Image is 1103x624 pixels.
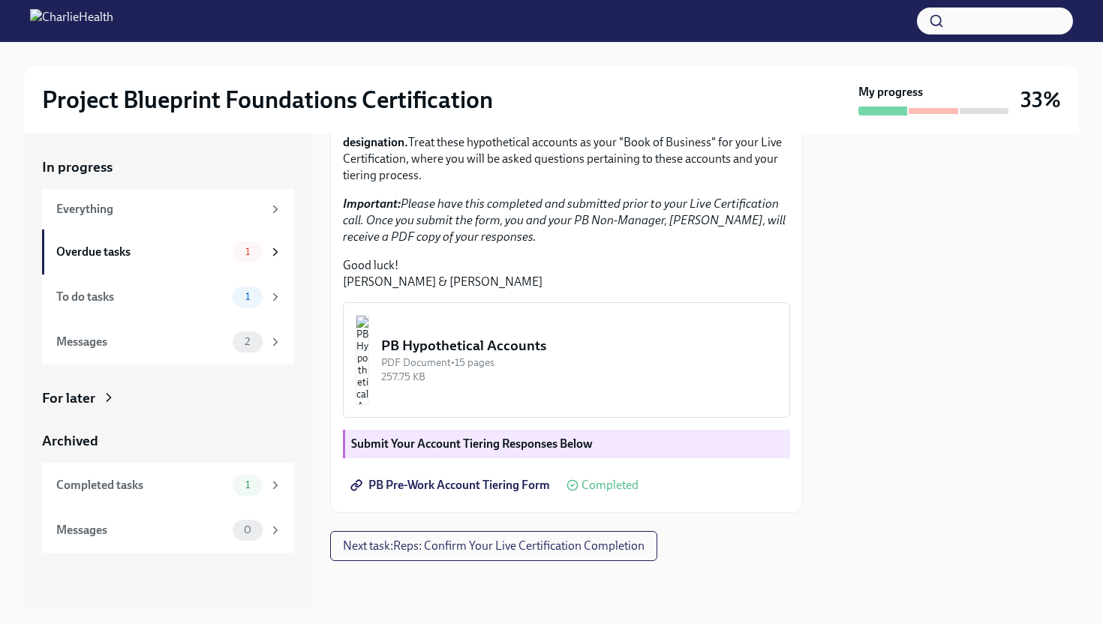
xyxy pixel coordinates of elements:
div: To do tasks [56,289,227,305]
span: 1 [236,246,259,257]
span: 1 [236,479,259,490]
a: Messages2 [42,319,294,364]
strong: Important: [343,196,401,211]
em: Please have this completed and submitted prior to your Live Certification call. Once you submit t... [343,196,786,244]
span: Next task : Reps: Confirm Your Live Certification Completion [343,538,645,553]
div: Everything [56,201,263,217]
h2: Project Blueprint Foundations Certification [42,85,493,115]
div: Messages [56,334,227,350]
div: Overdue tasks [56,244,227,260]
div: PDF Document • 15 pages [381,355,777,370]
h3: 33% [1020,86,1061,113]
a: Everything [42,189,294,229]
button: PB Hypothetical AccountsPDF Document•15 pages257.75 KB [343,302,790,418]
span: PB Pre-Work Account Tiering Form [353,478,550,493]
a: Completed tasks1 [42,463,294,508]
a: Overdue tasks1 [42,229,294,274]
a: Archived [42,431,294,451]
p: In preparation for your Project Blueprint Live Certification, please take the time to Treat these... [343,101,790,184]
a: For later [42,388,294,408]
span: 2 [236,336,259,347]
div: Completed tasks [56,477,227,493]
button: Next task:Reps: Confirm Your Live Certification Completion [330,531,657,561]
div: 257.75 KB [381,370,777,384]
span: 1 [236,291,259,302]
strong: Submit Your Account Tiering Responses Below [351,436,593,451]
a: To do tasks1 [42,274,294,319]
div: Messages [56,522,227,538]
strong: My progress [858,84,923,100]
a: In progress [42,157,294,177]
p: Good luck! [PERSON_NAME] & [PERSON_NAME] [343,257,790,290]
div: For later [42,388,95,408]
div: PB Hypothetical Accounts [381,336,777,355]
a: PB Pre-Work Account Tiering Form [343,470,561,500]
img: PB Hypothetical Accounts [356,315,369,405]
a: Messages0 [42,508,294,553]
img: CharlieHealth [30,9,113,33]
span: Completed [582,479,639,491]
span: 0 [235,524,260,535]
